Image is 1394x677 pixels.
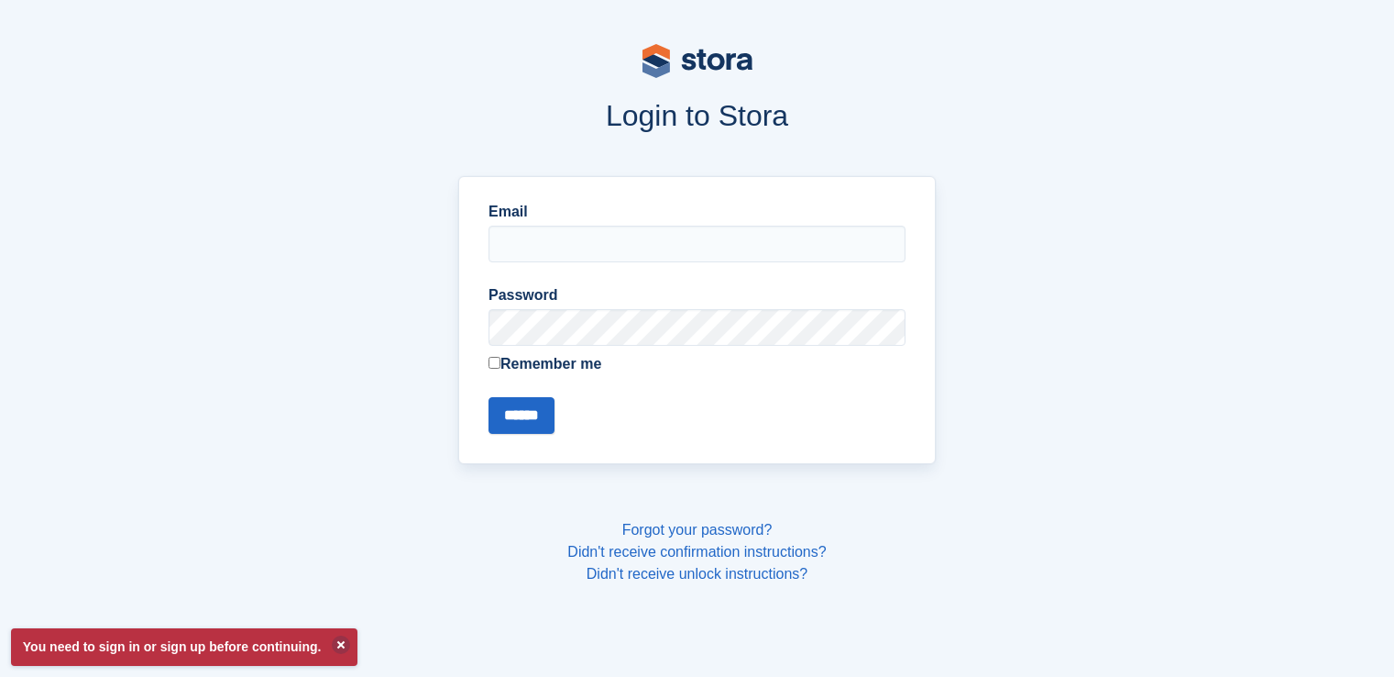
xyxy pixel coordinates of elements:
[11,628,357,666] p: You need to sign in or sign up before continuing.
[488,201,906,223] label: Email
[488,353,906,375] label: Remember me
[488,284,906,306] label: Password
[622,522,773,538] a: Forgot your password?
[567,544,826,560] a: Didn't receive confirmation instructions?
[587,566,807,582] a: Didn't receive unlock instructions?
[488,357,500,369] input: Remember me
[642,44,752,78] img: stora-logo-53a41332b3708ae10de48c4981b4e9114cc0af31d8433b30ea865607fb682f29.svg
[109,99,1286,132] h1: Login to Stora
